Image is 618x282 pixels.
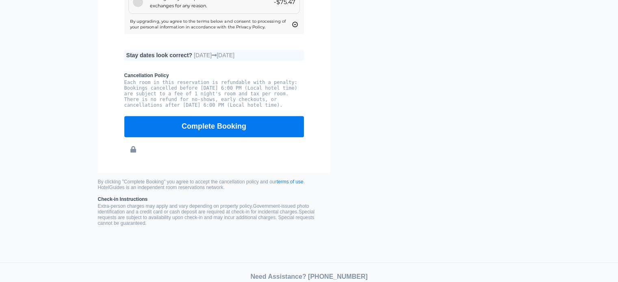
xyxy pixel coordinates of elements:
[90,273,529,280] div: Need Assistance? [PHONE_NUMBER]
[194,52,234,58] span: [DATE] [DATE]
[124,116,304,137] button: Complete Booking
[98,179,330,190] small: By clicking "Complete Booking" you agree to accept the cancellation policy and our . HotelGuides ...
[124,80,304,108] pre: Each room in this reservation is refundable with a penalty: Bookings cancelled before [DATE] 6:00...
[277,179,304,185] a: terms of use
[124,73,304,78] b: Cancellation Policy
[98,196,330,202] b: Check-in Instructions
[98,203,330,226] p: Extra-person charges may apply and vary depending on property policy. Government-issued photo ide...
[126,52,193,58] b: Stay dates look correct?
